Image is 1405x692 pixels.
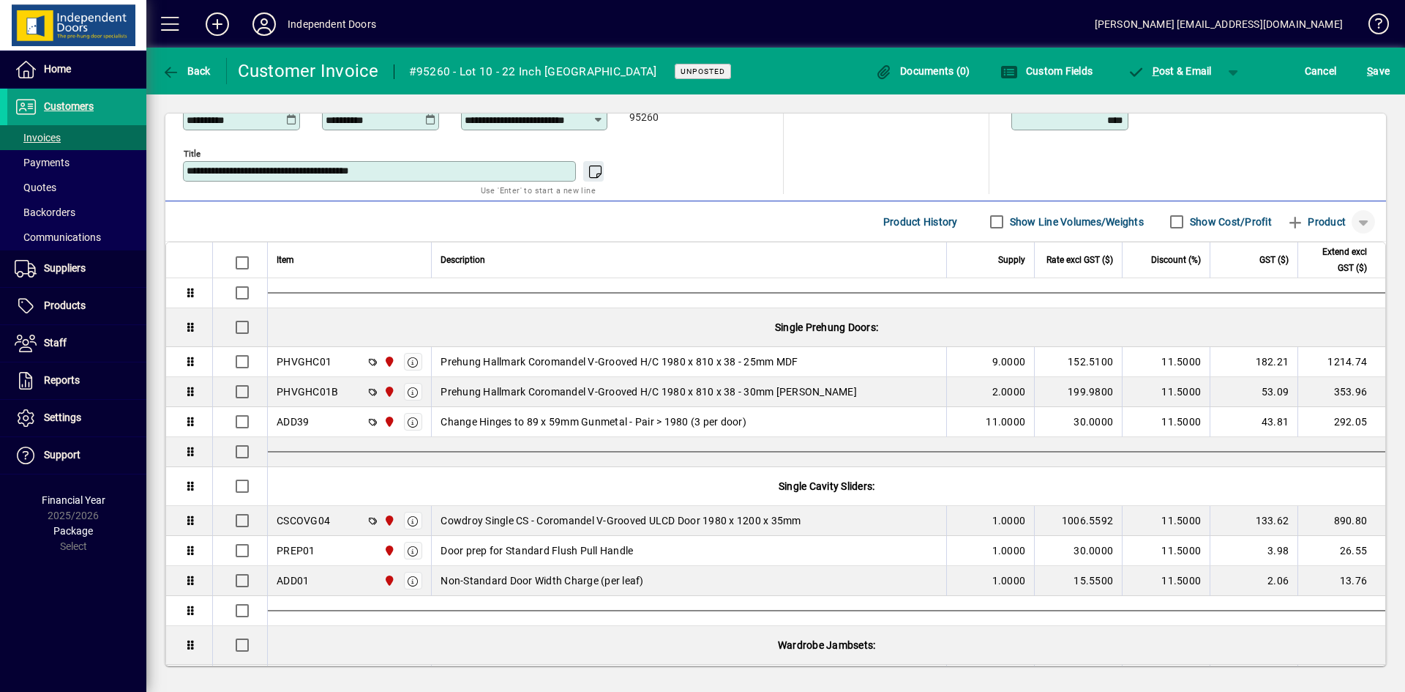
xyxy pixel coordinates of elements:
[268,467,1385,505] div: Single Cavity Sliders:
[1122,506,1210,536] td: 11.5000
[681,67,725,76] span: Unposted
[158,58,214,84] button: Back
[241,11,288,37] button: Profile
[7,250,146,287] a: Suppliers
[7,200,146,225] a: Backorders
[44,374,80,386] span: Reports
[7,400,146,436] a: Settings
[1044,414,1113,429] div: 30.0000
[992,573,1026,588] span: 1.0000
[268,308,1385,346] div: Single Prehung Doors:
[1000,65,1093,77] span: Custom Fields
[1044,354,1113,369] div: 152.5100
[288,12,376,36] div: Independent Doors
[1210,566,1297,596] td: 2.06
[268,626,1385,664] div: Wardrobe Jambsets:
[1307,244,1367,276] span: Extend excl GST ($)
[277,513,330,528] div: CSCOVG04
[44,300,86,311] span: Products
[380,543,397,559] span: Christchurch
[44,449,80,461] span: Support
[1120,58,1219,84] button: Post & Email
[998,252,1025,268] span: Supply
[1297,506,1385,536] td: 890.80
[380,354,397,370] span: Christchurch
[1286,210,1346,234] span: Product
[15,182,56,193] span: Quotes
[1122,377,1210,407] td: 11.5000
[872,58,974,84] button: Documents (0)
[1357,3,1387,51] a: Knowledge Base
[238,59,379,83] div: Customer Invoice
[15,132,61,144] span: Invoices
[277,543,315,558] div: PREP01
[44,262,86,274] span: Suppliers
[1297,407,1385,437] td: 292.05
[7,325,146,362] a: Staff
[380,384,397,400] span: Christchurch
[992,354,1026,369] span: 9.0000
[1151,252,1201,268] span: Discount (%)
[883,210,958,234] span: Product History
[146,58,227,84] app-page-header-button: Back
[1305,59,1337,83] span: Cancel
[1122,407,1210,437] td: 11.5000
[380,573,397,589] span: Christchurch
[1279,209,1353,235] button: Product
[1044,573,1113,588] div: 15.5500
[441,543,633,558] span: Door prep for Standard Flush Pull Handle
[877,209,964,235] button: Product History
[441,414,746,429] span: Change Hinges to 89 x 59mm Gunmetal - Pair > 1980 (3 per door)
[409,60,657,83] div: #95260 - Lot 10 - 22 Inch [GEOGRAPHIC_DATA]
[441,384,857,399] span: Prehung Hallmark Coromandel V-Grooved H/C 1980 x 810 x 38 - 30mm [PERSON_NAME]
[7,125,146,150] a: Invoices
[44,337,67,349] span: Staff
[1127,65,1212,77] span: ost & Email
[44,412,81,423] span: Settings
[1187,215,1272,229] label: Show Cost/Profit
[1301,58,1341,84] button: Cancel
[184,149,201,159] mat-label: Title
[1122,347,1210,377] td: 11.5000
[380,414,397,430] span: Christchurch
[992,384,1026,399] span: 2.0000
[1367,65,1373,77] span: S
[277,384,338,399] div: PHVGHC01B
[441,252,485,268] span: Description
[992,543,1026,558] span: 1.0000
[7,362,146,399] a: Reports
[629,112,659,124] span: 95260
[53,525,93,537] span: Package
[7,288,146,324] a: Products
[1297,566,1385,596] td: 13.76
[194,11,241,37] button: Add
[1046,252,1113,268] span: Rate excl GST ($)
[441,513,801,528] span: Cowdroy Single CS - Coromandel V-Grooved ULCD Door 1980 x 1200 x 35mm
[277,252,294,268] span: Item
[997,58,1096,84] button: Custom Fields
[7,437,146,474] a: Support
[7,150,146,175] a: Payments
[1297,377,1385,407] td: 353.96
[7,51,146,88] a: Home
[1095,12,1343,36] div: [PERSON_NAME] [EMAIL_ADDRESS][DOMAIN_NAME]
[1367,59,1390,83] span: ave
[1007,215,1144,229] label: Show Line Volumes/Weights
[1210,377,1297,407] td: 53.09
[1122,536,1210,566] td: 11.5000
[277,354,331,369] div: PHVGHC01
[1259,252,1289,268] span: GST ($)
[481,182,596,198] mat-hint: Use 'Enter' to start a new line
[1363,58,1393,84] button: Save
[277,573,309,588] div: ADD01
[1297,536,1385,566] td: 26.55
[15,207,75,218] span: Backorders
[1210,536,1297,566] td: 3.98
[1297,347,1385,377] td: 1214.74
[1210,506,1297,536] td: 133.62
[44,63,71,75] span: Home
[441,354,798,369] span: Prehung Hallmark Coromandel V-Grooved H/C 1980 x 810 x 38 - 25mm MDF
[875,65,970,77] span: Documents (0)
[1044,384,1113,399] div: 199.9800
[441,573,643,588] span: Non-Standard Door Width Charge (per leaf)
